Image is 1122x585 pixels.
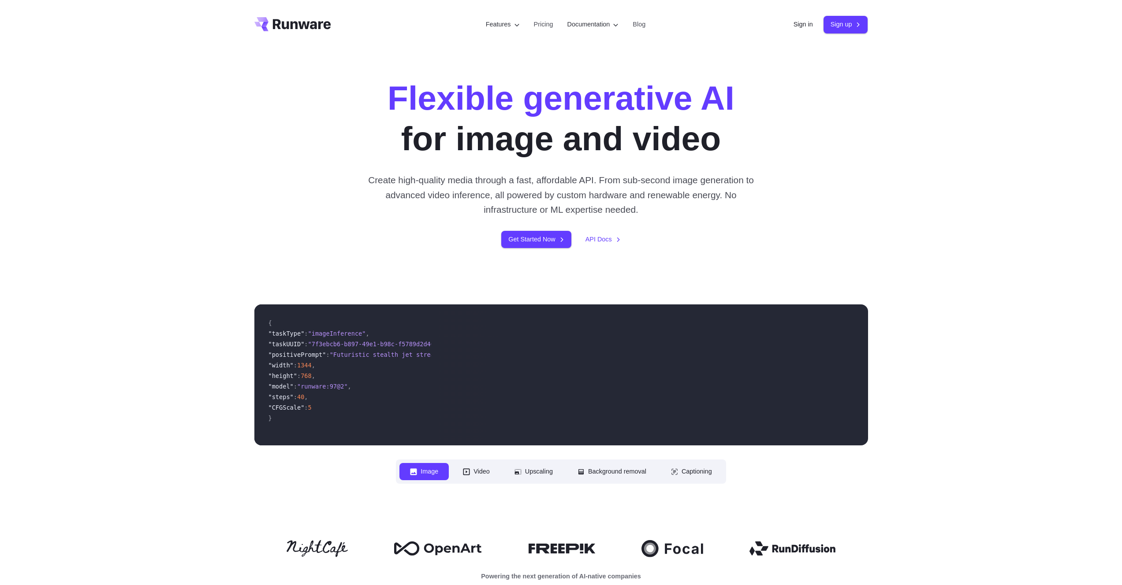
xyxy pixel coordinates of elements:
[501,231,571,248] a: Get Started Now
[567,19,619,30] label: Documentation
[297,362,312,369] span: 1344
[254,571,868,581] p: Powering the next generation of AI-native companies
[304,330,308,337] span: :
[268,351,326,358] span: "positivePrompt"
[268,415,272,422] span: }
[308,330,366,337] span: "imageInference"
[304,341,308,348] span: :
[294,383,297,390] span: :
[534,19,553,30] a: Pricing
[388,78,734,159] h1: for image and video
[330,351,658,358] span: "Futuristic stealth jet streaking through a neon-lit cityscape with glowing purple exhaust"
[312,362,315,369] span: ,
[268,362,294,369] span: "width"
[794,19,813,30] a: Sign in
[297,372,301,379] span: :
[268,372,297,379] span: "height"
[399,463,449,480] button: Image
[297,383,348,390] span: "runware:97@2"
[633,19,645,30] a: Blog
[452,463,500,480] button: Video
[660,463,723,480] button: Captioning
[268,330,305,337] span: "taskType"
[297,393,304,400] span: 40
[365,173,757,217] p: Create high-quality media through a fast, affordable API. From sub-second image generation to adv...
[268,341,305,348] span: "taskUUID"
[326,351,329,358] span: :
[486,19,520,30] label: Features
[304,393,308,400] span: ,
[304,404,308,411] span: :
[268,383,294,390] span: "model"
[348,383,351,390] span: ,
[388,79,734,117] strong: Flexible generative AI
[294,393,297,400] span: :
[268,404,305,411] span: "CFGScale"
[567,463,657,480] button: Background removal
[301,372,312,379] span: 768
[585,234,621,244] a: API Docs
[365,330,369,337] span: ,
[268,393,294,400] span: "steps"
[268,319,272,326] span: {
[254,17,331,31] a: Go to /
[824,16,868,33] a: Sign up
[504,463,563,480] button: Upscaling
[308,341,445,348] span: "7f3ebcb6-b897-49e1-b98c-f5789d2d40d7"
[294,362,297,369] span: :
[312,372,315,379] span: ,
[308,404,312,411] span: 5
